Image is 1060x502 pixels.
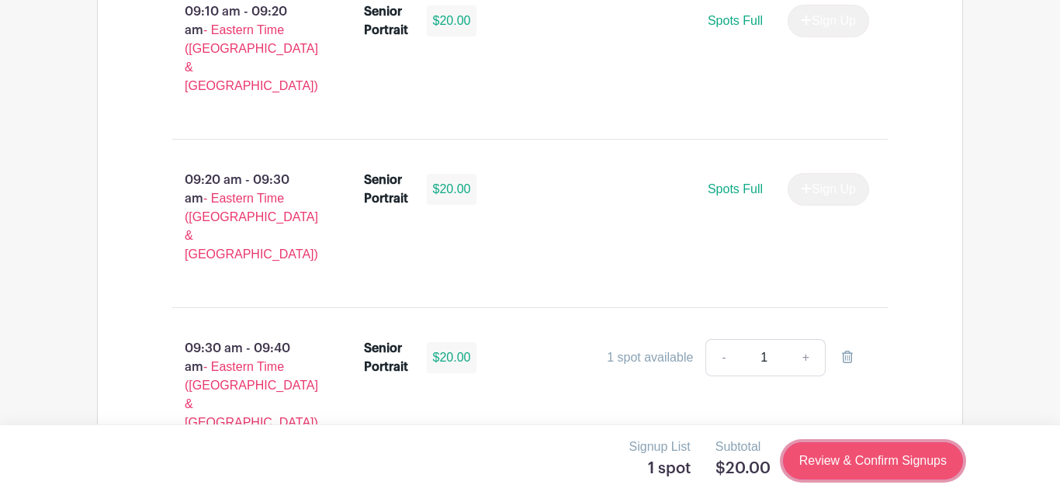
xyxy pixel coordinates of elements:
[607,348,693,367] div: 1 spot available
[147,164,339,270] p: 09:20 am - 09:30 am
[715,459,771,478] h5: $20.00
[185,360,318,429] span: - Eastern Time ([GEOGRAPHIC_DATA] & [GEOGRAPHIC_DATA])
[427,342,477,373] div: $20.00
[629,459,691,478] h5: 1 spot
[427,5,477,36] div: $20.00
[364,2,408,40] div: Senior Portrait
[185,23,318,92] span: - Eastern Time ([GEOGRAPHIC_DATA] & [GEOGRAPHIC_DATA])
[629,438,691,456] p: Signup List
[364,339,408,376] div: Senior Portrait
[185,192,318,261] span: - Eastern Time ([GEOGRAPHIC_DATA] & [GEOGRAPHIC_DATA])
[715,438,771,456] p: Subtotal
[147,333,339,438] p: 09:30 am - 09:40 am
[783,442,963,479] a: Review & Confirm Signups
[705,339,741,376] a: -
[427,174,477,205] div: $20.00
[364,171,408,208] div: Senior Portrait
[708,14,763,27] span: Spots Full
[787,339,826,376] a: +
[708,182,763,196] span: Spots Full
